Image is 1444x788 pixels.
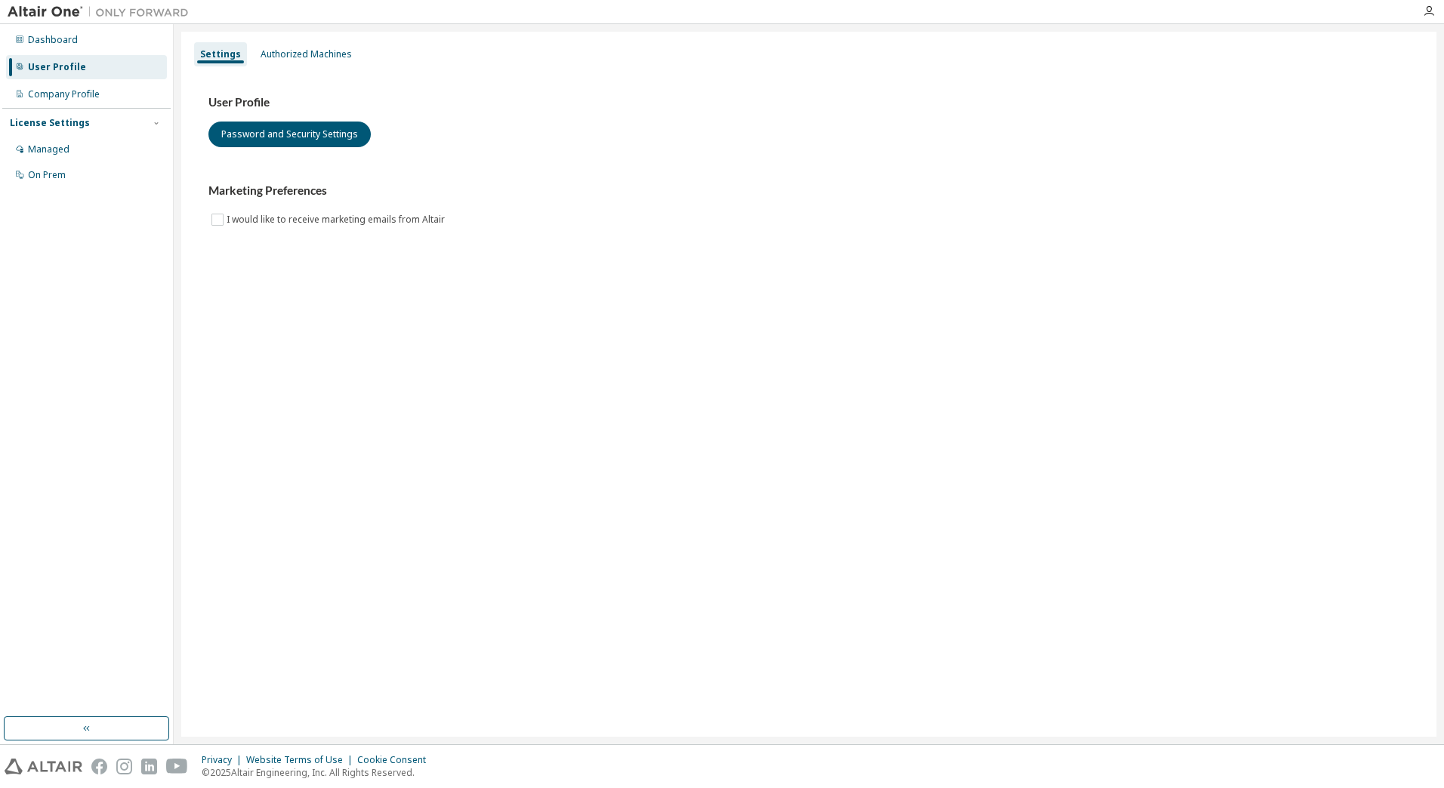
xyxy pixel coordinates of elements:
img: instagram.svg [116,759,132,774]
div: Cookie Consent [357,754,435,766]
div: Managed [28,143,69,155]
label: I would like to receive marketing emails from Altair [227,211,448,229]
div: License Settings [10,117,90,129]
div: Company Profile [28,88,100,100]
div: On Prem [28,169,66,181]
div: Settings [200,48,241,60]
div: Website Terms of Use [246,754,357,766]
p: © 2025 Altair Engineering, Inc. All Rights Reserved. [202,766,435,779]
div: Authorized Machines [261,48,352,60]
img: facebook.svg [91,759,107,774]
div: User Profile [28,61,86,73]
img: altair_logo.svg [5,759,82,774]
img: linkedin.svg [141,759,157,774]
h3: Marketing Preferences [208,183,1409,199]
button: Password and Security Settings [208,122,371,147]
h3: User Profile [208,95,1409,110]
img: youtube.svg [166,759,188,774]
div: Privacy [202,754,246,766]
img: Altair One [8,5,196,20]
div: Dashboard [28,34,78,46]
